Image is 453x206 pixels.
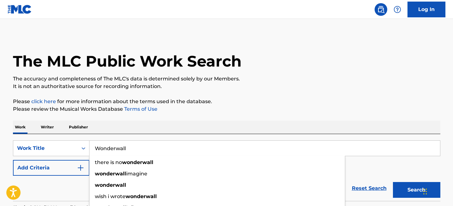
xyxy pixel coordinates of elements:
[421,176,453,206] div: Widget de chat
[39,121,56,134] p: Writer
[423,182,427,201] div: Glisser
[125,193,157,199] strong: wonderwall
[13,105,440,113] p: Please review the Musical Works Database
[349,181,390,195] a: Reset Search
[77,164,84,172] img: 9d2ae6d4665cec9f34b9.svg
[391,3,404,16] div: Help
[421,176,453,206] iframe: Chat Widget
[122,159,153,165] strong: wonderwall
[67,121,90,134] p: Publisher
[31,98,56,104] a: click here
[13,52,242,71] h1: The MLC Public Work Search
[95,171,126,177] strong: wonderwall
[95,182,126,188] strong: wonderwall
[13,75,440,83] p: The accuracy and completeness of The MLC's data is determined solely by our Members.
[95,193,125,199] span: wish i wrote
[13,140,440,201] form: Search Form
[13,121,28,134] p: Work
[407,2,445,17] a: Log In
[393,182,440,198] button: Search
[13,83,440,90] p: It is not an authoritative source for recording information.
[95,159,122,165] span: there is no
[13,160,89,176] button: Add Criteria
[123,106,157,112] a: Terms of Use
[375,3,387,16] a: Public Search
[377,6,385,13] img: search
[8,5,32,14] img: MLC Logo
[17,144,74,152] div: Work Title
[126,171,147,177] span: imagine
[394,6,401,13] img: help
[13,98,440,105] p: Please for more information about the terms used in the database.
